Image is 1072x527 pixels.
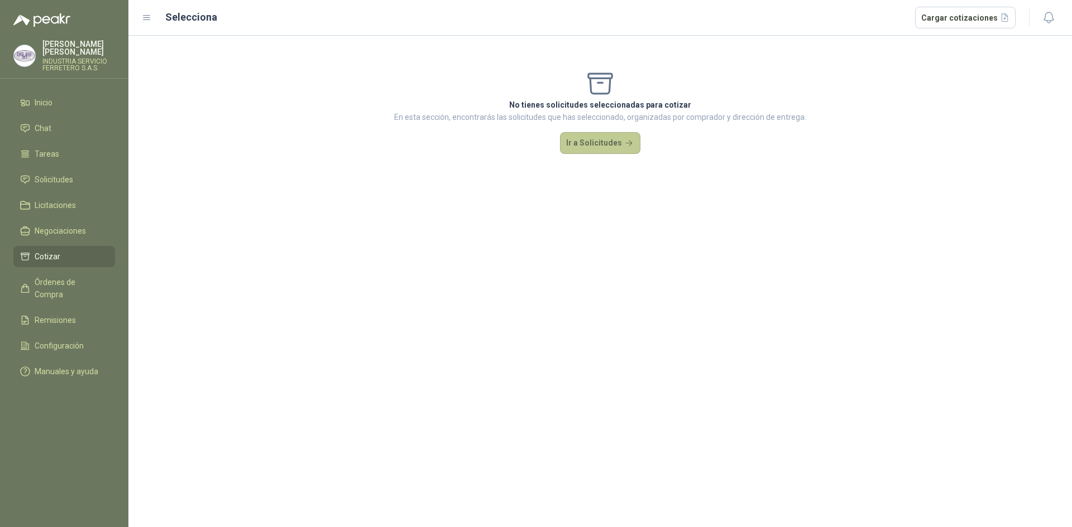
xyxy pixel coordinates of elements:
img: Logo peakr [13,13,70,27]
a: Negociaciones [13,220,115,241]
p: INDUSTRIA SERVICIO FERRETERO S.A.S. [42,58,115,71]
span: Manuales y ayuda [35,365,98,378]
p: [PERSON_NAME] [PERSON_NAME] [42,40,115,56]
a: Licitaciones [13,195,115,216]
span: Configuración [35,340,84,352]
span: Inicio [35,96,52,109]
a: Inicio [13,92,115,113]
a: Configuración [13,335,115,356]
span: Chat [35,122,51,134]
a: Cotizar [13,246,115,267]
a: Órdenes de Compra [13,272,115,305]
button: Ir a Solicitudes [560,132,640,154]
span: Tareas [35,148,59,160]
a: Manuales y ayuda [13,361,115,382]
span: Órdenes de Compra [35,276,104,301]
span: Negociaciones [35,225,86,237]
h2: Selecciona [165,9,217,25]
button: Cargar cotizaciones [915,7,1016,29]
p: No tienes solicitudes seleccionadas para cotizar [394,99,806,111]
a: Solicitudes [13,169,115,190]
a: Tareas [13,143,115,165]
span: Cotizar [35,250,60,263]
a: Chat [13,118,115,139]
a: Remisiones [13,310,115,331]
span: Remisiones [35,314,76,326]
img: Company Logo [14,45,35,66]
span: Licitaciones [35,199,76,211]
p: En esta sección, encontrarás las solicitudes que has seleccionado, organizadas por comprador y di... [394,111,806,123]
span: Solicitudes [35,173,73,186]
